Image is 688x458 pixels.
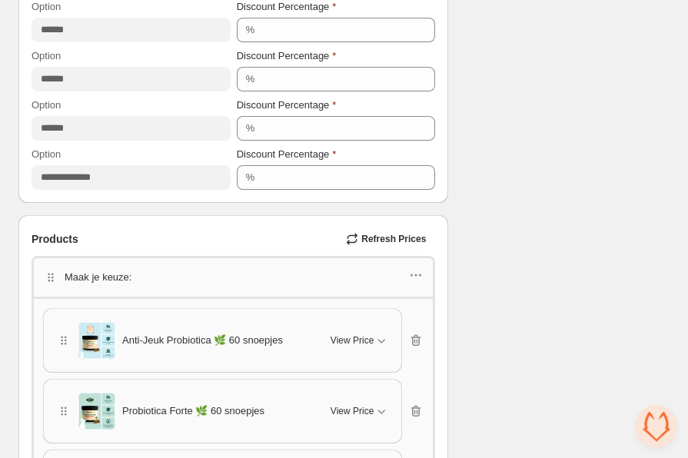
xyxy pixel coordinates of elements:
label: Option [32,147,61,162]
img: Probiotica Forte 🌿 60 snoepjes [78,392,116,430]
div: % [246,121,255,136]
button: View Price [321,399,398,423]
p: Maak je keuze: [65,270,131,285]
span: View Price [331,405,374,417]
label: Discount Percentage [237,98,337,113]
div: Open chat [636,406,677,447]
span: Anti-Jeuk Probiotica 🌿 60 snoepjes [122,333,283,348]
button: View Price [321,328,398,353]
label: Option [32,48,61,64]
label: Option [32,98,61,113]
span: Products [32,231,78,247]
div: % [246,71,255,87]
div: % [246,22,255,38]
span: Probiotica Forte 🌿 60 snoepjes [122,403,264,419]
div: % [246,170,255,185]
img: Anti-Jeuk Probiotica 🌿 60 snoepjes [78,321,116,360]
label: Discount Percentage [237,147,337,162]
span: View Price [331,334,374,347]
button: Refresh Prices [340,228,435,250]
span: Refresh Prices [361,233,426,245]
label: Discount Percentage [237,48,337,64]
